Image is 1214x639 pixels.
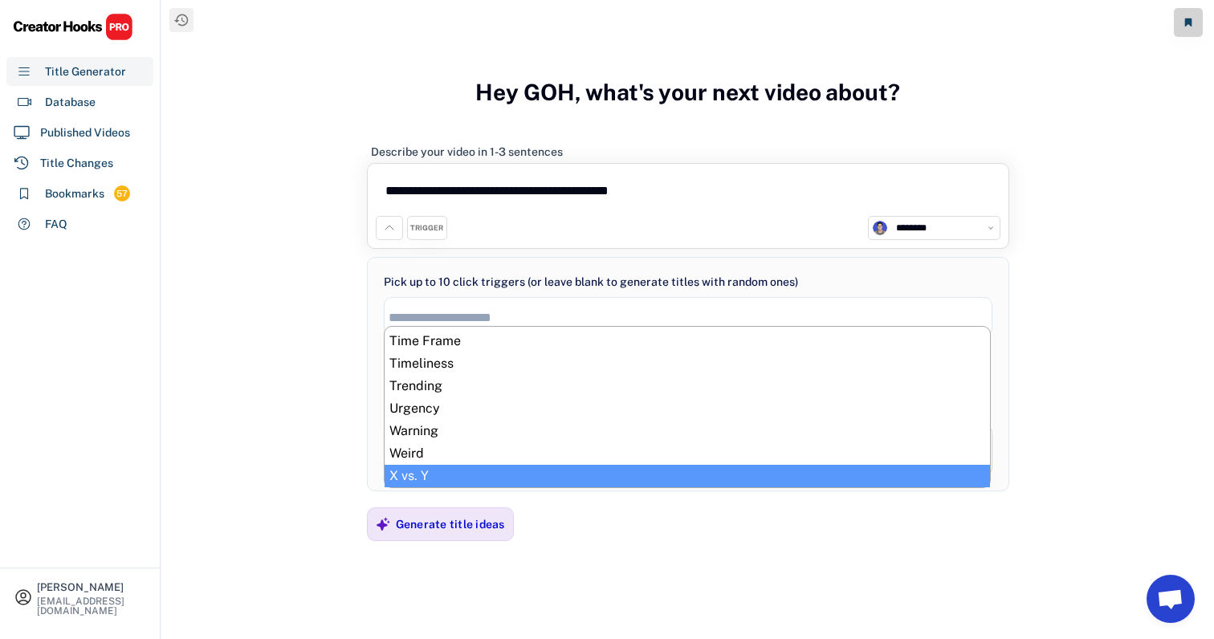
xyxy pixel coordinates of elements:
[114,187,130,201] div: 57
[410,223,443,234] div: TRIGGER
[385,397,990,420] li: Urgency
[45,94,96,111] div: Database
[45,185,104,202] div: Bookmarks
[385,442,990,465] li: Weird
[385,420,990,442] li: Warning
[396,517,505,531] div: Generate title ideas
[384,274,798,291] div: Pick up to 10 click triggers (or leave blank to generate titles with random ones)
[45,63,126,80] div: Title Generator
[37,596,146,616] div: [EMAIL_ADDRESS][DOMAIN_NAME]
[385,352,990,375] li: Timeliness
[45,216,67,233] div: FAQ
[40,155,113,172] div: Title Changes
[385,465,990,487] li: X vs. Y
[873,221,887,235] img: channels4_profile.jpg
[371,144,563,159] div: Describe your video in 1-3 sentences
[1147,575,1195,623] a: Open chat
[385,375,990,397] li: Trending
[385,330,990,352] li: Time Frame
[475,62,899,123] h3: Hey GOH, what's your next video about?
[40,124,130,141] div: Published Videos
[37,582,146,592] div: [PERSON_NAME]
[13,13,133,41] img: CHPRO%20Logo.svg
